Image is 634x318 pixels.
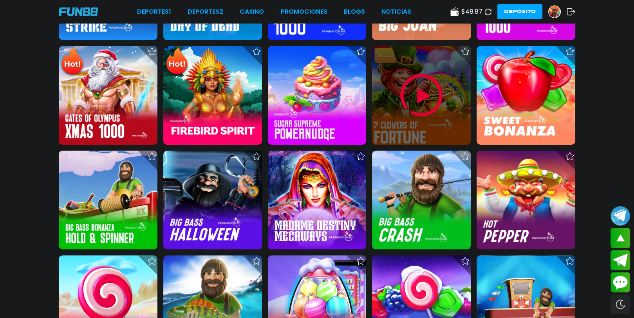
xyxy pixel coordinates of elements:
[137,7,171,16] a: Deportes1
[268,151,367,249] img: Madame Destiny Megaways
[477,46,575,145] img: Sweet Bonanza
[611,250,630,271] button: Join telegram
[240,7,264,16] a: CASINO
[549,6,560,18] img: Avatar
[188,7,223,16] a: Deportes2
[281,7,327,16] a: Promociones
[164,47,190,77] img: Hot
[59,151,157,249] img: Big Bass Bonanza - Hold & Spinner
[548,5,567,18] a: Avatar
[611,228,630,248] button: scroll up
[268,46,367,145] img: Sugar Supreme Powernudge
[372,151,471,249] img: Big Bass Crash™
[477,151,575,249] img: Hot Pepper
[398,72,445,119] img: Play Game
[59,46,157,145] img: Gates of Olympus Xmas 1000
[611,205,630,226] button: Join telegram channel
[163,151,262,249] img: Big Bass Halloween
[163,46,262,145] img: Firebird Spirit
[611,294,630,314] div: Switch theme
[59,7,98,16] img: Company Logo
[381,7,411,16] a: NOTICIAS
[497,4,542,19] button: Depósito
[344,7,365,16] a: BLOGS
[611,272,630,293] button: Contact customer service
[60,47,85,77] img: Hot
[461,7,482,16] span: $ 48.87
